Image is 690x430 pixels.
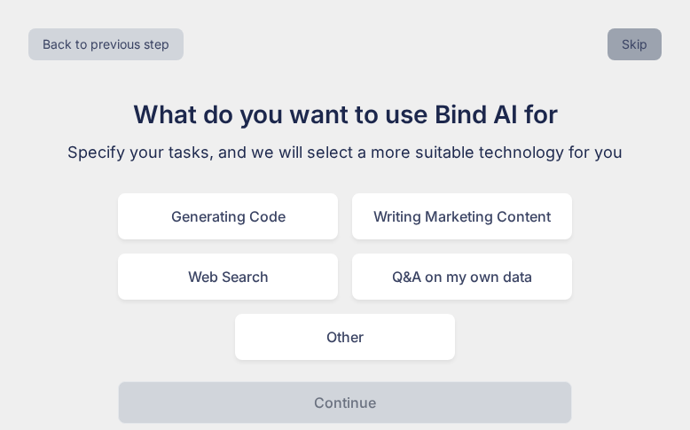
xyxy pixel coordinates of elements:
button: Continue [118,381,572,424]
button: Skip [608,28,662,60]
div: Writing Marketing Content [352,193,572,239]
button: Back to previous step [28,28,184,60]
div: Other [235,314,455,360]
p: Specify your tasks, and we will select a more suitable technology for you [47,140,643,165]
p: Continue [314,392,376,413]
div: Web Search [118,254,338,300]
h1: What do you want to use Bind AI for [47,96,643,133]
div: Q&A on my own data [352,254,572,300]
div: Generating Code [118,193,338,239]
